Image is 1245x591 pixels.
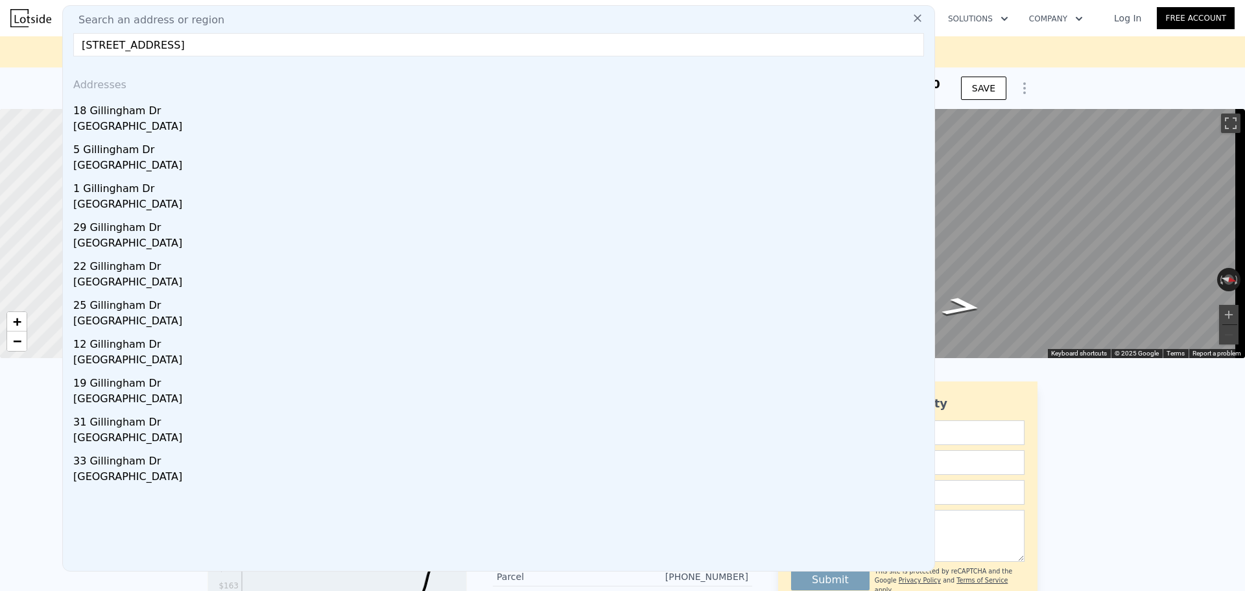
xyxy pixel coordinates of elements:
[73,197,929,215] div: [GEOGRAPHIC_DATA]
[68,12,224,28] span: Search an address or region
[13,313,21,330] span: +
[1167,350,1185,357] a: Terms (opens in new tab)
[1217,268,1224,291] button: Rotate counterclockwise
[10,9,51,27] img: Lotside
[73,176,929,197] div: 1 Gillingham Dr
[68,67,929,98] div: Addresses
[73,332,929,352] div: 12 Gillingham Dr
[1219,305,1239,324] button: Zoom in
[925,293,999,320] path: Go North, S Lafayette St
[73,469,929,487] div: [GEOGRAPHIC_DATA]
[73,409,929,430] div: 31 Gillingham Dr
[219,581,239,590] tspan: $163
[956,577,1008,584] a: Terms of Service
[13,333,21,349] span: −
[219,564,239,573] tspan: $188
[73,274,929,293] div: [GEOGRAPHIC_DATA]
[497,570,622,583] div: Parcel
[73,98,929,119] div: 18 Gillingham Dr
[7,332,27,351] a: Zoom out
[73,370,929,391] div: 19 Gillingham Dr
[622,570,748,583] div: [PHONE_NUMBER]
[73,448,929,469] div: 33 Gillingham Dr
[73,158,929,176] div: [GEOGRAPHIC_DATA]
[73,119,929,137] div: [GEOGRAPHIC_DATA]
[1051,349,1107,358] button: Keyboard shortcuts
[899,577,941,584] a: Privacy Policy
[1234,268,1241,291] button: Rotate clockwise
[73,293,929,313] div: 25 Gillingham Dr
[1192,350,1241,357] a: Report a problem
[73,391,929,409] div: [GEOGRAPHIC_DATA]
[1115,350,1159,357] span: © 2025 Google
[1157,7,1235,29] a: Free Account
[1219,325,1239,344] button: Zoom out
[73,235,929,254] div: [GEOGRAPHIC_DATA]
[1216,272,1241,287] button: Reset the view
[938,7,1019,30] button: Solutions
[73,430,929,448] div: [GEOGRAPHIC_DATA]
[1019,7,1093,30] button: Company
[73,254,929,274] div: 22 Gillingham Dr
[1012,75,1037,101] button: Show Options
[73,313,929,332] div: [GEOGRAPHIC_DATA]
[73,33,924,56] input: Enter an address, city, region, neighborhood or zip code
[1098,12,1157,25] a: Log In
[1221,114,1240,133] button: Toggle fullscreen view
[791,570,870,590] button: Submit
[961,77,1006,100] button: SAVE
[73,137,929,158] div: 5 Gillingham Dr
[7,312,27,332] a: Zoom in
[73,215,929,235] div: 29 Gillingham Dr
[73,352,929,370] div: [GEOGRAPHIC_DATA]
